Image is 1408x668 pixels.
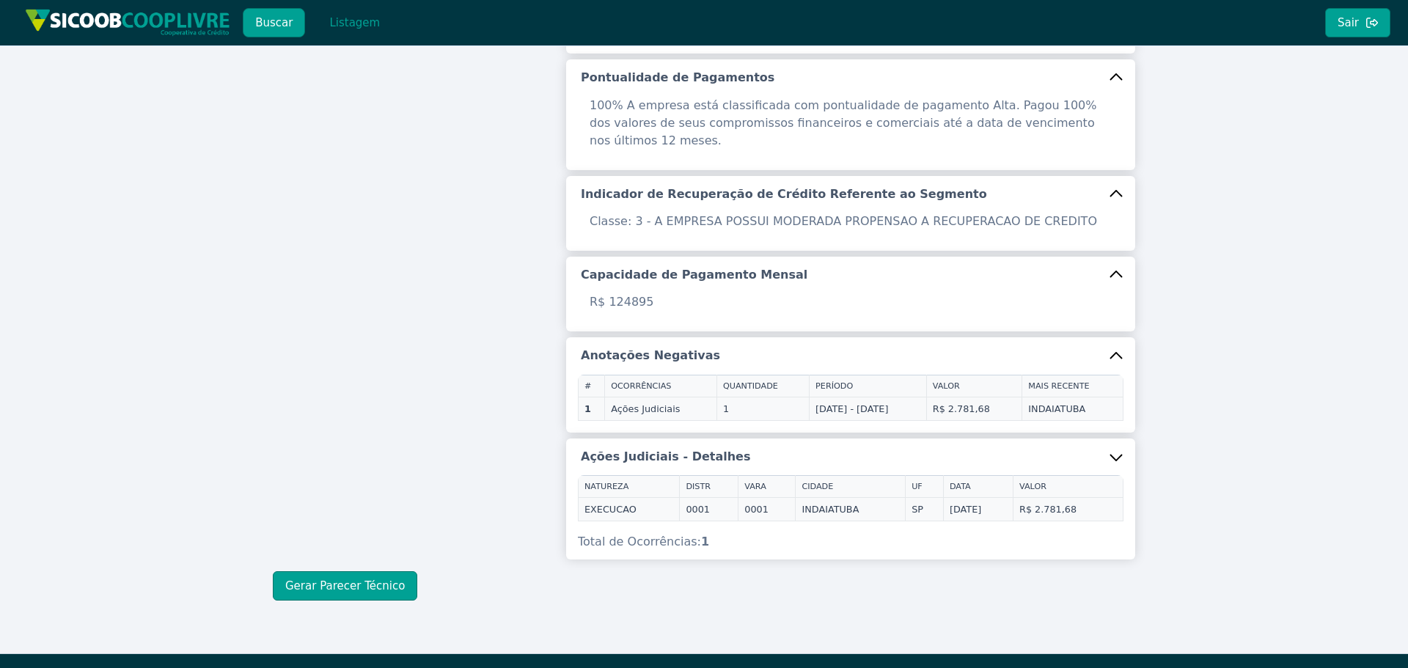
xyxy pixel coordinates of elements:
[579,498,680,521] td: EXECUCAO
[796,476,906,498] th: Cidade
[581,70,774,86] h5: Pontualidade de Pagamentos
[579,476,680,498] th: Natureza
[1325,8,1390,37] button: Sair
[810,375,927,397] th: Período
[738,476,796,498] th: Vara
[581,213,1121,230] p: Classe: 3 - A EMPRESA POSSUI MODERADA PROPENSAO A RECUPERACAO DE CREDITO
[578,533,1123,551] p: Total de Ocorrências:
[317,8,392,37] button: Listagem
[581,186,987,202] h5: Indicador de Recuperação de Crédito Referente ao Segmento
[1022,375,1123,397] th: Mais recente
[581,97,1121,150] p: 100% A empresa está classificada com pontualidade de pagamento Alta. Pagou 100% dos valores de se...
[943,498,1013,521] td: [DATE]
[1013,476,1123,498] th: Valor
[579,397,605,420] th: 1
[716,397,809,420] td: 1
[926,375,1022,397] th: Valor
[1022,397,1123,420] td: INDAIATUBA
[581,267,807,283] h5: Capacidade de Pagamento Mensal
[581,348,720,364] h5: Anotações Negativas
[680,498,738,521] td: 0001
[581,449,750,465] h5: Ações Judiciais - Detalhes
[566,176,1135,213] button: Indicador de Recuperação de Crédito Referente ao Segmento
[273,571,417,601] button: Gerar Parecer Técnico
[810,397,927,420] td: [DATE] - [DATE]
[581,293,1121,311] p: R$ 124895
[716,375,809,397] th: Quantidade
[566,438,1135,475] button: Ações Judiciais - Detalhes
[605,397,717,420] td: Ações Judiciais
[566,59,1135,96] button: Pontualidade de Pagamentos
[906,498,944,521] td: SP
[1013,498,1123,521] td: R$ 2.781,68
[926,397,1022,420] td: R$ 2.781,68
[566,337,1135,374] button: Anotações Negativas
[943,476,1013,498] th: Data
[680,476,738,498] th: Distr
[566,257,1135,293] button: Capacidade de Pagamento Mensal
[243,8,305,37] button: Buscar
[701,535,709,548] strong: 1
[605,375,717,397] th: Ocorrências
[796,498,906,521] td: INDAIATUBA
[738,498,796,521] td: 0001
[579,375,605,397] th: #
[25,9,230,36] img: img/sicoob_cooplivre.png
[906,476,944,498] th: UF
